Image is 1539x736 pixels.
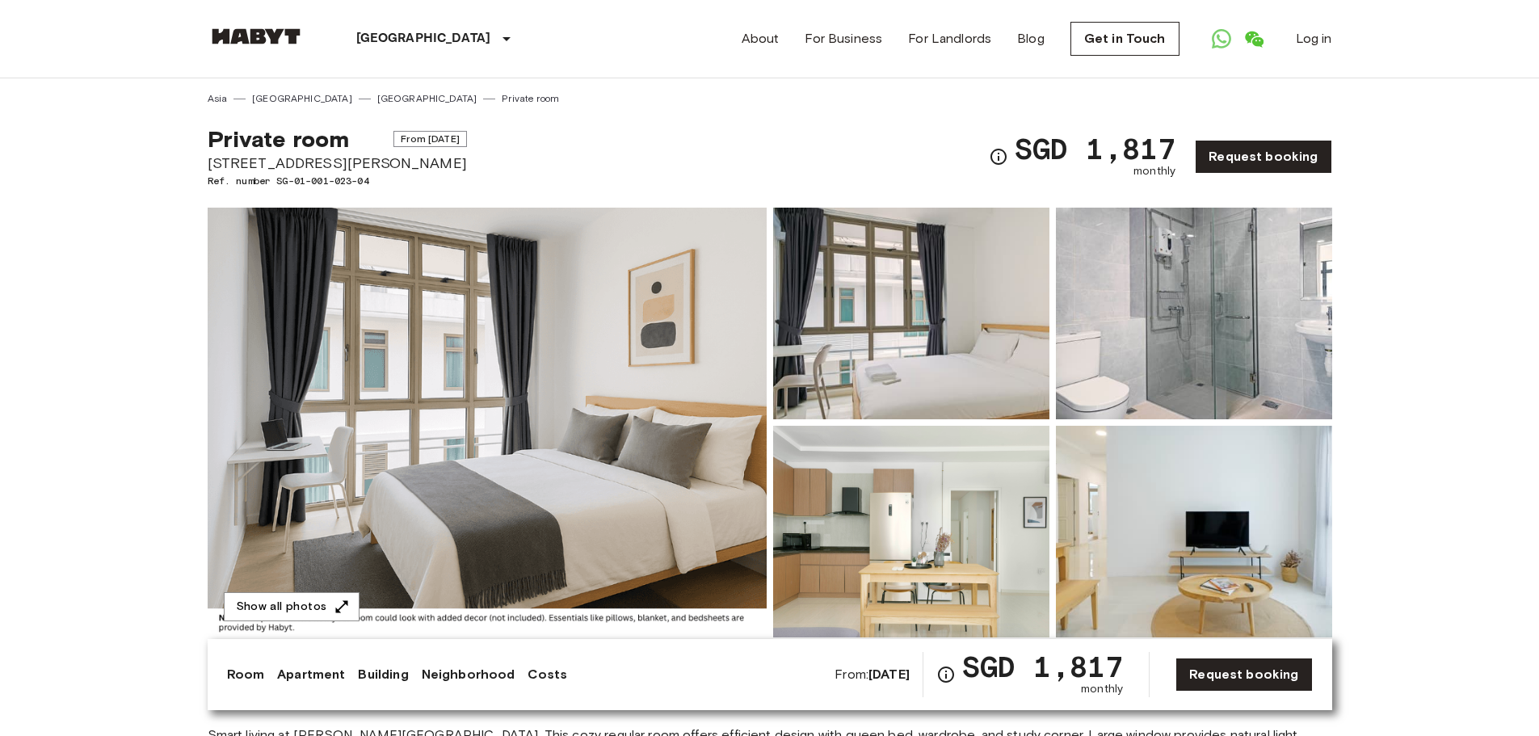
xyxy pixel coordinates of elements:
a: About [742,29,780,48]
p: [GEOGRAPHIC_DATA] [356,29,491,48]
svg: Check cost overview for full price breakdown. Please note that discounts apply to new joiners onl... [936,665,956,684]
span: monthly [1133,163,1175,179]
a: For Landlords [908,29,991,48]
span: From: [835,666,910,683]
span: SGD 1,817 [1015,134,1175,163]
a: Open WeChat [1238,23,1270,55]
span: [STREET_ADDRESS][PERSON_NAME] [208,153,467,174]
a: [GEOGRAPHIC_DATA] [377,91,477,106]
span: SGD 1,817 [962,652,1123,681]
img: Picture of unit SG-01-001-023-04 [1056,208,1332,419]
a: Open WhatsApp [1205,23,1238,55]
img: Marketing picture of unit SG-01-001-023-04 [208,208,767,637]
a: Private room [502,91,559,106]
span: monthly [1081,681,1123,697]
a: Get in Touch [1070,22,1179,56]
a: [GEOGRAPHIC_DATA] [252,91,352,106]
a: Log in [1296,29,1332,48]
b: [DATE] [868,667,910,682]
span: From [DATE] [393,131,467,147]
span: Ref. number SG-01-001-023-04 [208,174,467,188]
a: For Business [805,29,882,48]
img: Habyt [208,28,305,44]
a: Room [227,665,265,684]
a: Building [358,665,408,684]
span: Private room [208,125,350,153]
img: Picture of unit SG-01-001-023-04 [1056,426,1332,637]
a: Request booking [1175,658,1312,692]
svg: Check cost overview for full price breakdown. Please note that discounts apply to new joiners onl... [989,147,1008,166]
a: Costs [528,665,567,684]
img: Picture of unit SG-01-001-023-04 [773,208,1049,419]
a: Apartment [277,665,345,684]
a: Asia [208,91,228,106]
a: Neighborhood [422,665,515,684]
a: Blog [1017,29,1045,48]
a: Request booking [1195,140,1331,174]
button: Show all photos [224,592,360,622]
img: Picture of unit SG-01-001-023-04 [773,426,1049,637]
